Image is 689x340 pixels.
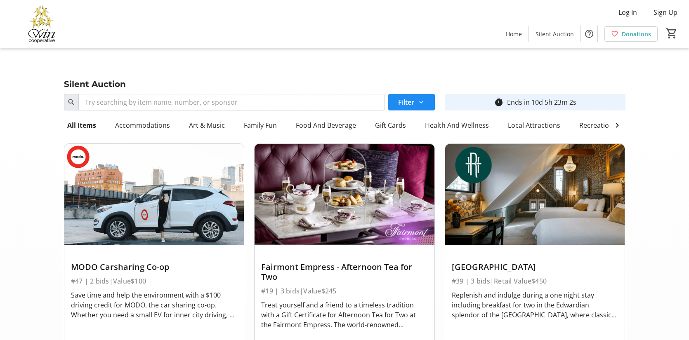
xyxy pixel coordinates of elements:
[112,117,173,134] div: Accommodations
[186,117,228,134] div: Art & Music
[452,290,618,320] div: Replenish and indulge during a one night stay including breakfast for two in the Edwardian splend...
[398,97,414,107] span: Filter
[452,275,618,287] div: #39 | 3 bids | Retail Value $450
[612,6,644,19] button: Log In
[507,97,576,107] div: Ends in 10d 5h 23m 2s
[71,290,238,320] div: Save time and help the environment with a $100 driving credit for MODO, the car sharing co-op. Wh...
[654,7,677,17] span: Sign Up
[5,3,78,45] img: Victoria Women In Need Community Cooperative's Logo
[71,275,238,287] div: #47 | 2 bids | Value $100
[647,6,684,19] button: Sign Up
[505,117,564,134] div: Local Attractions
[261,285,428,297] div: #19 | 3 bids | Value $245
[241,117,280,134] div: Family Fun
[506,30,522,38] span: Home
[618,7,637,17] span: Log In
[261,262,428,282] div: Fairmont Empress - Afternoon Tea for Two
[445,144,625,245] img: Rosemead House Hotel
[622,30,651,38] span: Donations
[494,97,504,107] mat-icon: timer_outline
[255,144,434,245] img: Fairmont Empress - Afternoon Tea for Two
[293,117,359,134] div: Food And Beverage
[664,26,679,41] button: Cart
[452,262,618,272] div: [GEOGRAPHIC_DATA]
[78,94,385,110] input: Try searching by item name, number, or sponsor
[529,26,580,42] a: Silent Auction
[576,117,616,134] div: Recreation
[372,117,409,134] div: Gift Cards
[422,117,492,134] div: Health And Wellness
[536,30,574,38] span: Silent Auction
[261,300,428,330] div: Treat yourself and a friend to a timeless tradition with a Gift Certificate for Afternoon Tea for...
[64,117,99,134] div: All Items
[581,26,597,42] button: Help
[59,77,131,91] div: Silent Auction
[64,144,244,245] img: MODO Carsharing Co-op
[604,26,658,42] a: Donations
[71,262,238,272] div: MODO Carsharing Co-op
[499,26,529,42] a: Home
[388,94,435,110] button: Filter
